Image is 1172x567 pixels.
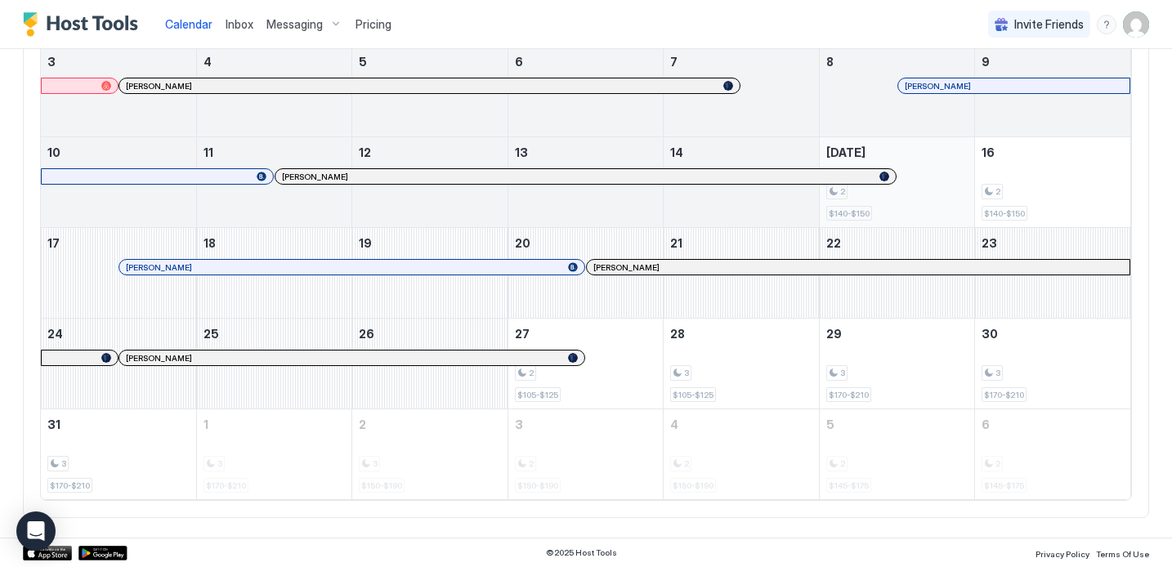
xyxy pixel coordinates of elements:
span: 3 [47,55,56,69]
span: [PERSON_NAME] [126,353,192,364]
a: August 8, 2025 [820,47,974,77]
a: August 14, 2025 [664,137,818,167]
td: August 24, 2025 [41,319,196,409]
div: [PERSON_NAME] [126,262,578,273]
td: August 27, 2025 [508,319,663,409]
td: September 2, 2025 [352,409,508,500]
td: August 16, 2025 [975,137,1130,228]
a: August 11, 2025 [197,137,351,167]
span: 1 [204,417,208,431]
div: Host Tools Logo [23,12,145,37]
div: [PERSON_NAME] [126,353,578,364]
td: September 4, 2025 [664,409,819,500]
span: $170-$210 [50,480,90,491]
span: Privacy Policy [1036,549,1089,559]
span: 10 [47,145,60,159]
a: Terms Of Use [1096,544,1149,561]
span: 17 [47,236,60,250]
a: August 15, 2025 [820,137,974,167]
a: Google Play Store [78,546,127,560]
a: Inbox [226,16,253,33]
a: August 26, 2025 [352,319,507,349]
span: [PERSON_NAME] [126,81,192,92]
span: 5 [359,55,367,69]
span: 7 [670,55,678,69]
a: Privacy Policy [1036,544,1089,561]
a: August 22, 2025 [820,228,974,258]
td: September 6, 2025 [975,409,1130,500]
span: 6 [982,417,990,431]
a: August 7, 2025 [664,47,818,77]
span: 30 [982,327,998,341]
span: 4 [204,55,212,69]
a: August 16, 2025 [975,137,1130,167]
td: August 21, 2025 [664,228,819,319]
td: September 5, 2025 [819,409,974,500]
span: $140-$150 [829,208,870,219]
a: August 24, 2025 [41,319,196,349]
a: August 20, 2025 [508,228,663,258]
span: $140-$150 [984,208,1025,219]
td: August 17, 2025 [41,228,196,319]
span: 2 [529,368,534,378]
span: 21 [670,236,682,250]
a: August 30, 2025 [975,319,1130,349]
span: 27 [515,327,530,341]
span: 6 [515,55,523,69]
span: 29 [826,327,842,341]
a: September 3, 2025 [508,409,663,440]
td: August 29, 2025 [819,319,974,409]
div: User profile [1123,11,1149,38]
td: August 14, 2025 [664,137,819,228]
td: August 19, 2025 [352,228,508,319]
span: 19 [359,236,372,250]
td: August 22, 2025 [819,228,974,319]
span: 16 [982,145,995,159]
span: 23 [982,236,997,250]
a: September 2, 2025 [352,409,507,440]
span: 3 [995,368,1000,378]
td: August 28, 2025 [664,319,819,409]
div: Open Intercom Messenger [16,511,56,551]
a: August 13, 2025 [508,137,663,167]
a: September 6, 2025 [975,409,1130,440]
td: August 13, 2025 [508,137,663,228]
a: August 25, 2025 [197,319,351,349]
td: August 18, 2025 [196,228,351,319]
span: $105-$125 [517,390,558,400]
span: 26 [359,327,374,341]
span: 3 [684,368,689,378]
a: August 31, 2025 [41,409,196,440]
span: 2 [840,186,845,197]
span: $170-$210 [984,390,1024,400]
a: August 3, 2025 [41,47,196,77]
a: August 21, 2025 [664,228,818,258]
td: August 7, 2025 [664,47,819,137]
div: [PERSON_NAME] [593,262,1123,273]
span: 12 [359,145,371,159]
span: [PERSON_NAME] [905,81,971,92]
a: August 19, 2025 [352,228,507,258]
a: August 4, 2025 [197,47,351,77]
td: August 3, 2025 [41,47,196,137]
span: 18 [204,236,216,250]
span: 3 [61,458,66,469]
td: August 10, 2025 [41,137,196,228]
span: 3 [840,368,845,378]
span: $170-$210 [829,390,869,400]
td: September 3, 2025 [508,409,663,500]
span: $105-$125 [673,390,713,400]
div: App Store [23,546,72,560]
a: August 12, 2025 [352,137,507,167]
span: 22 [826,236,841,250]
span: 24 [47,327,63,341]
td: September 1, 2025 [196,409,351,500]
div: [PERSON_NAME] [126,81,733,92]
a: August 5, 2025 [352,47,507,77]
a: August 6, 2025 [508,47,663,77]
span: 9 [982,55,990,69]
a: Calendar [165,16,212,33]
span: [PERSON_NAME] [593,262,660,273]
td: August 15, 2025 [819,137,974,228]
